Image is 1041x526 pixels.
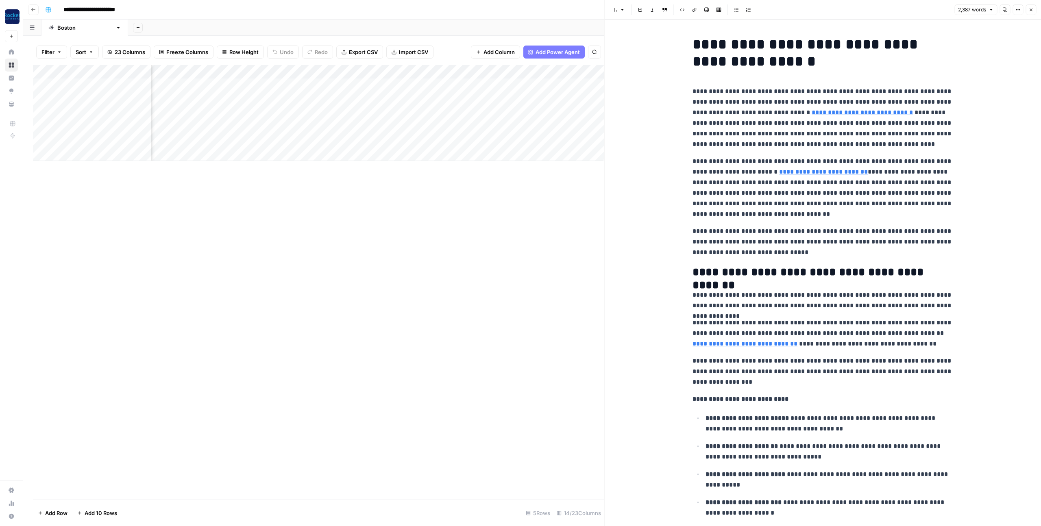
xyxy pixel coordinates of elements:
a: [GEOGRAPHIC_DATA] [41,20,128,36]
button: Export CSV [336,46,383,59]
div: [GEOGRAPHIC_DATA] [57,24,112,32]
div: 14/23 Columns [553,506,604,519]
span: Sort [76,48,86,56]
button: Import CSV [386,46,433,59]
span: 23 Columns [115,48,145,56]
span: 2,387 words [958,6,986,13]
button: Help + Support [5,510,18,523]
span: Filter [41,48,54,56]
button: Add 10 Rows [72,506,122,519]
a: Your Data [5,98,18,111]
span: Import CSV [399,48,428,56]
button: 2,387 words [954,4,997,15]
button: Freeze Columns [154,46,213,59]
span: Add Row [45,509,68,517]
span: Add 10 Rows [85,509,117,517]
div: 5 Rows [523,506,553,519]
a: Settings [5,484,18,497]
button: Redo [302,46,333,59]
button: Add Power Agent [523,46,585,59]
a: Insights [5,72,18,85]
button: Sort [70,46,99,59]
span: Add Power Agent [536,48,580,56]
span: Freeze Columns [166,48,208,56]
a: Browse [5,59,18,72]
span: Row Height [229,48,259,56]
a: Home [5,46,18,59]
span: Add Column [483,48,515,56]
button: Row Height [217,46,264,59]
button: Filter [36,46,67,59]
button: Add Row [33,506,72,519]
span: Undo [280,48,294,56]
span: Redo [315,48,328,56]
a: Usage [5,497,18,510]
a: Opportunities [5,85,18,98]
img: Rocket Pilots Logo [5,9,20,24]
button: 23 Columns [102,46,150,59]
button: Workspace: Rocket Pilots [5,7,18,27]
button: Add Column [471,46,520,59]
span: Export CSV [349,48,378,56]
button: Undo [267,46,299,59]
